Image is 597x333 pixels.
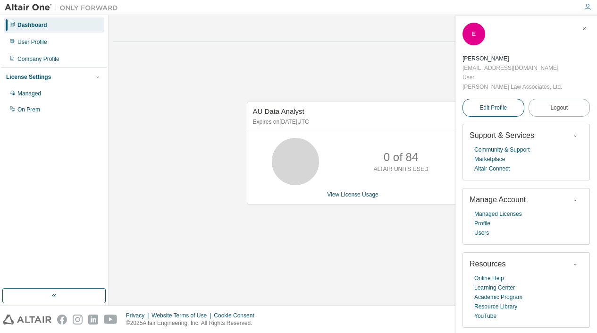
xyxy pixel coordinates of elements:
[57,315,67,324] img: facebook.svg
[126,319,260,327] p: © 2025 Altair Engineering, Inc. All Rights Reserved.
[474,228,489,238] a: Users
[472,31,476,37] span: E
[253,118,451,126] p: Expires on [DATE] UTC
[474,209,522,219] a: Managed Licenses
[214,312,260,319] div: Cookie Consent
[474,273,504,283] a: Online Help
[88,315,98,324] img: linkedin.svg
[17,55,59,63] div: Company Profile
[474,219,490,228] a: Profile
[73,315,83,324] img: instagram.svg
[470,260,505,268] span: Resources
[3,315,51,324] img: altair_logo.svg
[550,103,568,112] span: Logout
[5,3,123,12] img: Altair One
[474,302,517,311] a: Resource Library
[474,292,522,302] a: Academic Program
[462,63,562,73] div: [EMAIL_ADDRESS][DOMAIN_NAME]
[470,131,534,139] span: Support & Services
[470,196,526,204] span: Manage Account
[384,149,418,165] p: 0 of 84
[474,283,515,292] a: Learning Center
[17,90,41,97] div: Managed
[373,165,428,173] p: ALTAIR UNITS USED
[462,73,562,82] div: User
[474,145,530,154] a: Community & Support
[529,99,590,117] button: Logout
[6,73,51,81] div: License Settings
[253,107,304,115] span: AU Data Analyst
[327,191,378,198] a: View License Usage
[462,99,524,117] a: Edit Profile
[17,106,40,113] div: On Prem
[17,21,47,29] div: Dashboard
[104,315,118,324] img: youtube.svg
[126,312,151,319] div: Privacy
[462,82,562,92] div: [PERSON_NAME] Law Associates, Ltd.
[151,312,214,319] div: Website Terms of Use
[479,104,507,111] span: Edit Profile
[462,54,562,63] div: Ed Benoit
[17,38,47,46] div: User Profile
[474,311,496,321] a: YouTube
[474,164,510,173] a: Altair Connect
[474,154,505,164] a: Marketplace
